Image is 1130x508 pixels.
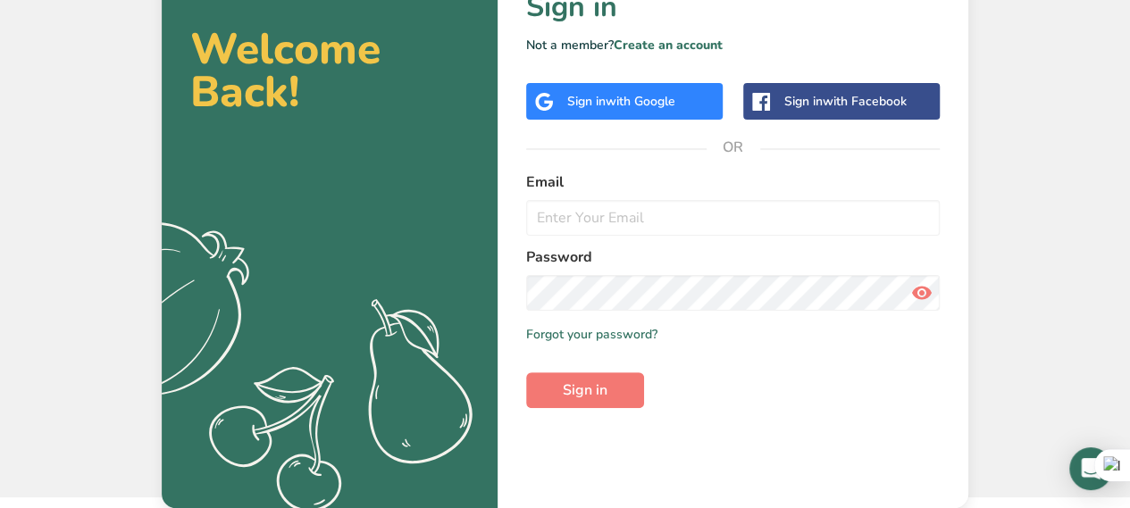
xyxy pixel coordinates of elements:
a: Create an account [614,37,723,54]
h2: Welcome Back! [190,28,469,113]
div: Sign in [784,92,907,111]
label: Password [526,246,940,268]
div: Open Intercom Messenger [1069,447,1112,490]
p: Not a member? [526,36,940,54]
input: Enter Your Email [526,200,940,236]
span: Sign in [563,379,607,401]
span: with Facebook [823,93,907,110]
span: with Google [606,93,675,110]
label: Email [526,171,940,193]
button: Sign in [526,372,644,408]
div: Sign in [567,92,675,111]
span: OR [707,121,760,174]
a: Forgot your password? [526,325,657,344]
